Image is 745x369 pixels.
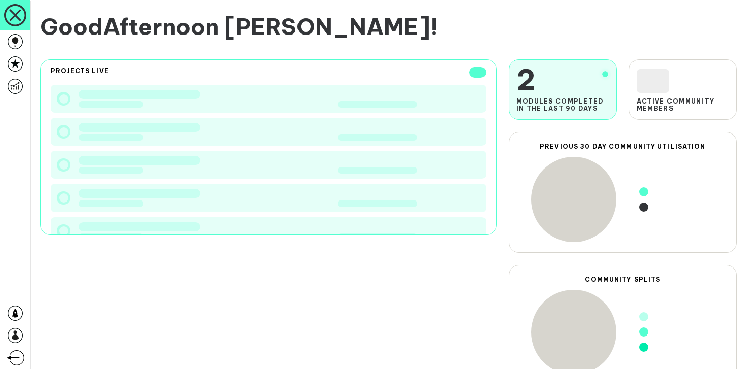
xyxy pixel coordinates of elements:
h2: Previous 30 day Community Utilisation [518,143,727,150]
h2: Projects live [51,67,109,78]
span: [PERSON_NAME] ! [224,12,438,41]
span: 10 [469,67,486,78]
span: Active Community Members [637,98,729,112]
span: 2 [516,61,609,98]
span: Modules completed in the last 90 days [516,98,609,112]
h2: Community Splits [518,276,727,283]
